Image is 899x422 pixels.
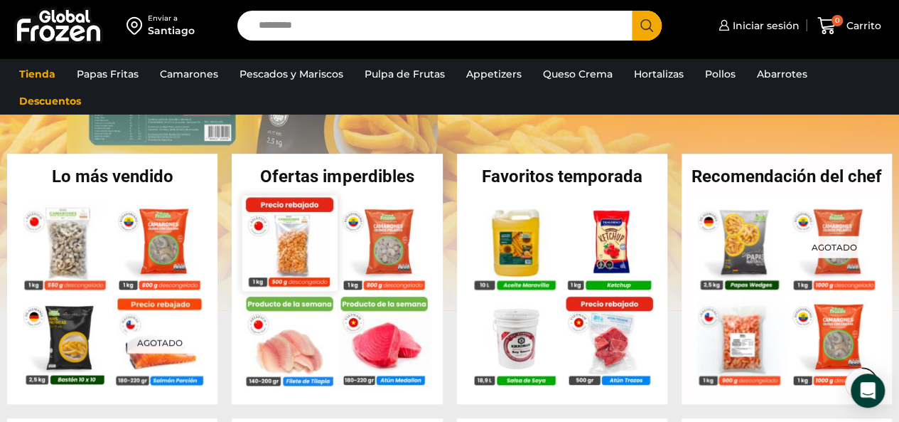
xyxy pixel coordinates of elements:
a: Papas Fritas [70,60,146,88]
a: Hortalizas [627,60,691,88]
a: Abarrotes [750,60,814,88]
div: Open Intercom Messenger [851,374,885,408]
p: Agotado [127,331,193,353]
span: Iniciar sesión [729,19,800,33]
a: Appetizers [459,60,529,88]
img: address-field-icon.svg [126,14,148,38]
a: Pulpa de Frutas [357,60,452,88]
a: Pescados y Mariscos [232,60,350,88]
div: Santiago [148,23,195,38]
a: 0 Carrito [814,9,885,43]
div: Enviar a [148,14,195,23]
p: Agotado [801,236,866,258]
button: Search button [632,11,662,41]
h2: Lo más vendido [7,168,217,185]
span: Carrito [843,19,881,33]
a: Camarones [153,60,225,88]
a: Tienda [12,60,63,88]
h2: Recomendación del chef [682,168,892,185]
a: Queso Crema [536,60,620,88]
a: Pollos [698,60,743,88]
h2: Ofertas imperdibles [232,168,442,185]
span: 0 [831,15,843,26]
a: Descuentos [12,88,88,115]
a: Iniciar sesión [715,11,800,40]
h2: Favoritos temporada [457,168,667,185]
